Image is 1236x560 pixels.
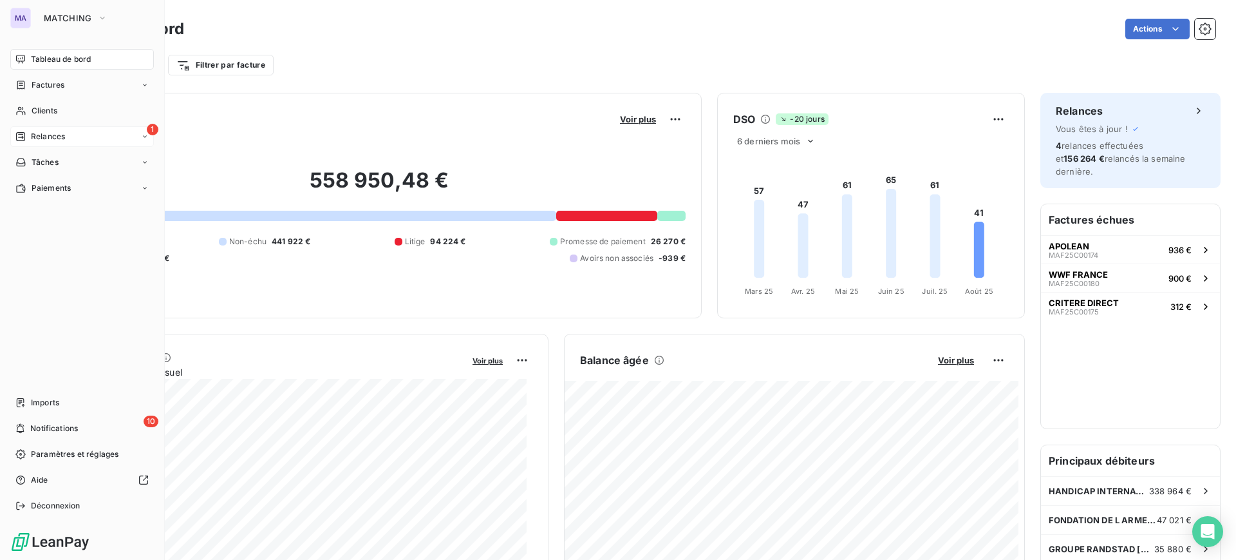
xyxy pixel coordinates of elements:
[168,55,274,75] button: Filtrer par facture
[10,178,154,198] a: Paiements
[10,8,31,28] div: MA
[73,168,686,206] h2: 558 950,48 €
[73,365,464,379] span: Chiffre d'affaires mensuel
[878,287,904,296] tspan: Juin 25
[580,352,649,368] h6: Balance âgée
[1154,544,1192,554] span: 35 880 €
[10,444,154,465] a: Paramètres et réglages
[1056,124,1128,134] span: Vous êtes à jour !
[835,287,859,296] tspan: Mai 25
[616,113,660,125] button: Voir plus
[1049,280,1100,287] span: MAF25C00180
[32,105,57,117] span: Clients
[1041,235,1220,264] button: APOLEANMAF25C00174936 €
[1049,269,1108,280] span: WWF FRANCE
[1192,516,1223,547] div: Open Intercom Messenger
[10,75,154,95] a: Factures
[934,354,978,366] button: Voir plus
[1049,544,1154,554] span: GROUPE RANDSTAD [GEOGRAPHIC_DATA]
[1049,298,1119,308] span: CRITERE DIRECT
[32,157,59,168] span: Tâches
[405,236,426,247] span: Litige
[31,131,65,142] span: Relances
[965,287,993,296] tspan: Août 25
[31,449,118,460] span: Paramètres et réglages
[737,136,800,146] span: 6 derniers mois
[1056,140,1186,177] span: relances effectuées et relancés la semaine dernière.
[1049,251,1098,259] span: MAF25C00174
[1125,19,1190,39] button: Actions
[10,532,90,552] img: Logo LeanPay
[1168,273,1192,284] span: 900 €
[791,287,815,296] tspan: Avr. 25
[473,356,503,365] span: Voir plus
[469,354,507,366] button: Voir plus
[1063,153,1104,164] span: 156 264 €
[922,287,948,296] tspan: Juil. 25
[10,126,154,147] a: 1Relances
[10,392,154,413] a: Imports
[776,113,828,125] span: -20 jours
[31,500,80,512] span: Déconnexion
[1149,486,1192,496] span: 338 964 €
[1041,292,1220,320] button: CRITERE DIRECTMAF25C00175312 €
[10,101,154,121] a: Clients
[44,13,92,23] span: MATCHING
[229,236,267,247] span: Non-échu
[745,287,773,296] tspan: Mars 25
[1041,445,1220,476] h6: Principaux débiteurs
[651,236,686,247] span: 26 270 €
[31,397,59,409] span: Imports
[30,423,78,434] span: Notifications
[10,49,154,70] a: Tableau de bord
[31,53,91,65] span: Tableau de bord
[938,355,974,365] span: Voir plus
[1157,515,1192,525] span: 47 021 €
[1049,308,1099,316] span: MAF25C00175
[659,253,686,264] span: -939 €
[10,152,154,173] a: Tâches
[733,111,755,127] h6: DSO
[31,474,48,486] span: Aide
[1041,264,1220,292] button: WWF FRANCEMAF25C00180900 €
[1056,140,1062,151] span: 4
[147,124,158,135] span: 1
[430,236,465,247] span: 94 224 €
[32,182,71,194] span: Paiements
[10,470,154,490] a: Aide
[580,253,653,264] span: Avoirs non associés
[272,236,310,247] span: 441 922 €
[620,114,656,124] span: Voir plus
[1056,103,1103,119] h6: Relances
[144,416,158,427] span: 10
[1049,486,1149,496] span: HANDICAP INTERNATIONAL [GEOGRAPHIC_DATA]
[1049,241,1089,251] span: APOLEAN
[1170,302,1192,312] span: 312 €
[560,236,646,247] span: Promesse de paiement
[1041,204,1220,235] h6: Factures échues
[1168,245,1192,255] span: 936 €
[32,79,64,91] span: Factures
[1049,515,1157,525] span: FONDATION DE L ARMEE DU SALUT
